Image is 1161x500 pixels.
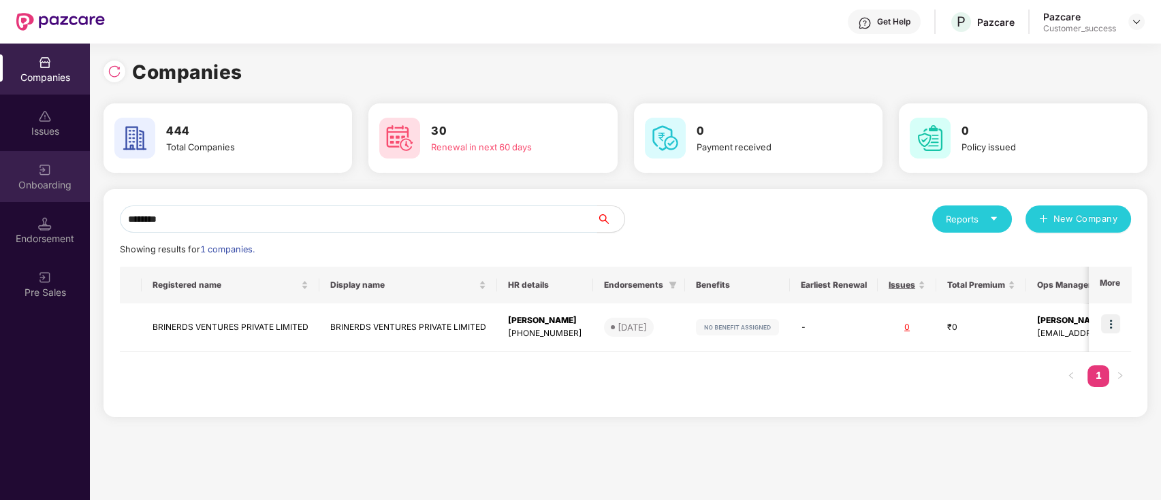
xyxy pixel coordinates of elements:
[1043,10,1116,23] div: Pazcare
[977,16,1015,29] div: Pazcare
[1060,365,1082,387] button: left
[330,280,476,290] span: Display name
[947,321,1015,334] div: ₹0
[790,267,878,303] th: Earliest Renewal
[1109,365,1131,387] li: Next Page
[1039,214,1048,225] span: plus
[910,118,951,159] img: svg+xml;base64,PHN2ZyB4bWxucz0iaHR0cDovL3d3dy53My5vcmcvMjAwMC9zdmciIHdpZHRoPSI2MCIgaGVpZ2h0PSI2MC...
[889,280,915,290] span: Issues
[1053,212,1118,226] span: New Company
[1109,365,1131,387] button: right
[889,321,925,334] div: 0
[1089,267,1131,303] th: More
[379,118,420,159] img: svg+xml;base64,PHN2ZyB4bWxucz0iaHR0cDovL3d3dy53My5vcmcvMjAwMC9zdmciIHdpZHRoPSI2MCIgaGVpZ2h0PSI2MC...
[666,277,680,293] span: filter
[1116,371,1124,380] span: right
[114,118,155,159] img: svg+xml;base64,PHN2ZyB4bWxucz0iaHR0cDovL3d3dy53My5vcmcvMjAwMC9zdmciIHdpZHRoPSI2MCIgaGVpZ2h0PSI2MC...
[618,320,647,334] div: [DATE]
[790,303,878,352] td: -
[142,303,319,352] td: BRINERDS VENTURES PRIVATE LIMITED
[961,122,1109,140] h3: 0
[38,56,52,69] img: svg+xml;base64,PHN2ZyBpZD0iQ29tcGFuaWVzIiB4bWxucz0iaHR0cDovL3d3dy53My5vcmcvMjAwMC9zdmciIHdpZHRoPS...
[957,14,966,30] span: P
[858,16,872,30] img: svg+xml;base64,PHN2ZyBpZD0iSGVscC0zMngzMiIgeG1sbnM9Imh0dHA6Ly93d3cudzMub3JnLzIwMDAvc3ZnIiB3aWR0aD...
[16,13,105,31] img: New Pazcare Logo
[166,122,314,140] h3: 444
[132,57,242,87] h1: Companies
[431,140,579,154] div: Renewal in next 60 days
[696,319,779,335] img: svg+xml;base64,PHN2ZyB4bWxucz0iaHR0cDovL3d3dy53My5vcmcvMjAwMC9zdmciIHdpZHRoPSIxMjIiIGhlaWdodD0iMj...
[989,214,998,223] span: caret-down
[153,280,298,290] span: Registered name
[38,163,52,177] img: svg+xml;base64,PHN2ZyB3aWR0aD0iMjAiIGhlaWdodD0iMjAiIHZpZXdCb3g9IjAgMCAyMCAyMCIgZmlsbD0ibm9uZSIgeG...
[1101,314,1120,333] img: icon
[1087,365,1109,387] li: 1
[1043,23,1116,34] div: Customer_success
[1087,365,1109,386] a: 1
[645,118,686,159] img: svg+xml;base64,PHN2ZyB4bWxucz0iaHR0cDovL3d3dy53My5vcmcvMjAwMC9zdmciIHdpZHRoPSI2MCIgaGVpZ2h0PSI2MC...
[38,217,52,231] img: svg+xml;base64,PHN2ZyB3aWR0aD0iMTQuNSIgaGVpZ2h0PSIxNC41IiB2aWV3Qm94PSIwIDAgMTYgMTYiIGZpbGw9Im5vbm...
[508,327,582,340] div: [PHONE_NUMBER]
[38,110,52,123] img: svg+xml;base64,PHN2ZyBpZD0iSXNzdWVzX2Rpc2FibGVkIiB4bWxucz0iaHR0cDovL3d3dy53My5vcmcvMjAwMC9zdmciIH...
[120,244,255,254] span: Showing results for
[685,267,790,303] th: Benefits
[697,122,844,140] h3: 0
[877,16,910,27] div: Get Help
[142,267,319,303] th: Registered name
[1060,365,1082,387] li: Previous Page
[597,214,624,224] span: search
[166,140,314,154] div: Total Companies
[200,244,255,254] span: 1 companies.
[508,314,582,327] div: [PERSON_NAME]
[108,65,121,78] img: svg+xml;base64,PHN2ZyBpZD0iUmVsb2FkLTMyeDMyIiB4bWxucz0iaHR0cDovL3d3dy53My5vcmcvMjAwMC9zdmciIHdpZH...
[697,140,844,154] div: Payment received
[946,212,998,226] div: Reports
[319,303,497,352] td: BRINERDS VENTURES PRIVATE LIMITED
[961,140,1109,154] div: Policy issued
[597,205,625,233] button: search
[947,280,1005,290] span: Total Premium
[936,267,1026,303] th: Total Premium
[669,281,677,289] span: filter
[1131,16,1142,27] img: svg+xml;base64,PHN2ZyBpZD0iRHJvcGRvd24tMzJ4MzIiIHhtbG5zPSJodHRwOi8vd3d3LnczLm9yZy8yMDAwL3N2ZyIgd2...
[878,267,936,303] th: Issues
[604,280,663,290] span: Endorsements
[497,267,593,303] th: HR details
[1067,371,1075,380] span: left
[431,122,579,140] h3: 30
[38,271,52,284] img: svg+xml;base64,PHN2ZyB3aWR0aD0iMjAiIGhlaWdodD0iMjAiIHZpZXdCb3g9IjAgMCAyMCAyMCIgZmlsbD0ibm9uZSIgeG...
[1025,205,1131,233] button: plusNew Company
[319,267,497,303] th: Display name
